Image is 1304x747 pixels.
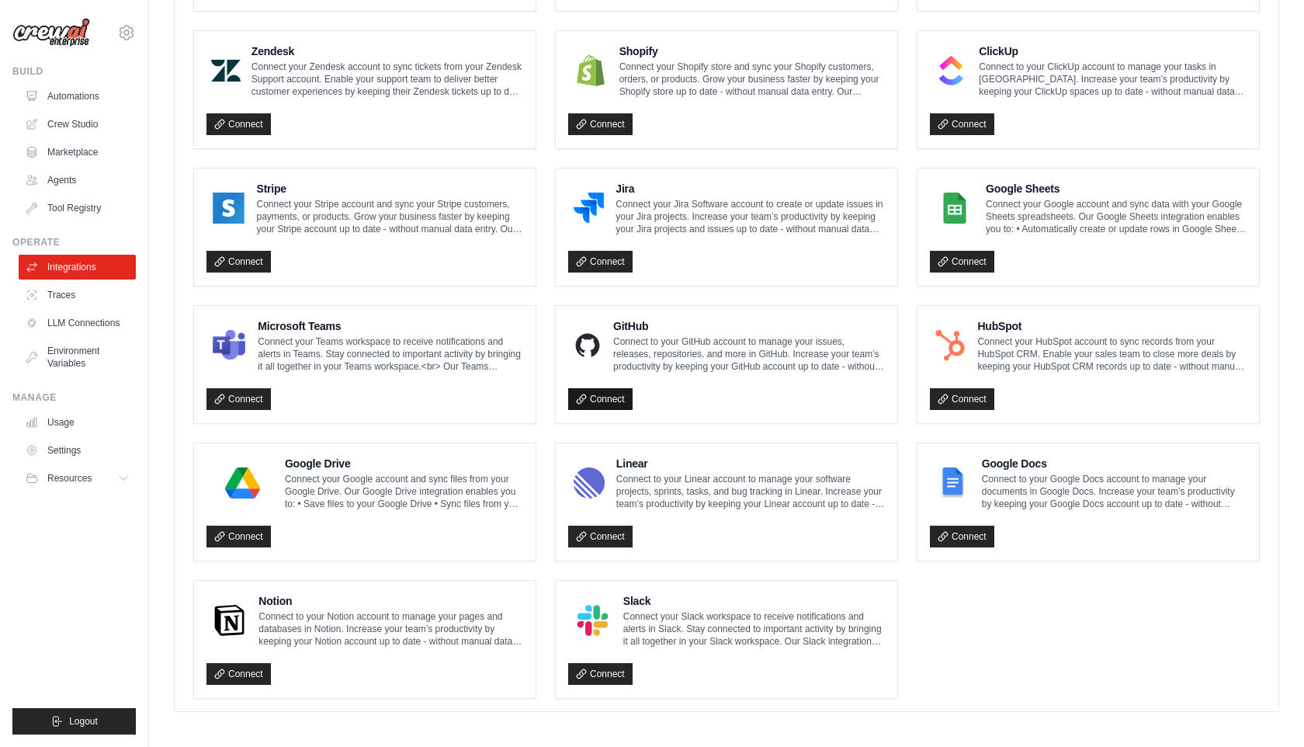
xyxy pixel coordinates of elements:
[982,473,1247,510] p: Connect to your Google Docs account to manage your documents in Google Docs. Increase your team’s...
[206,251,271,273] a: Connect
[257,181,524,196] h4: Stripe
[19,168,136,193] a: Agents
[935,330,966,361] img: HubSpot Logo
[930,113,994,135] a: Connect
[935,193,975,224] img: Google Sheets Logo
[619,61,885,98] p: Connect your Shopify store and sync your Shopify customers, orders, or products. Grow your busine...
[568,388,633,410] a: Connect
[19,410,136,435] a: Usage
[568,251,633,273] a: Connect
[258,610,523,648] p: Connect to your Notion account to manage your pages and databases in Notion. Increase your team’s...
[19,255,136,280] a: Integrations
[69,715,98,728] span: Logout
[206,663,271,685] a: Connect
[568,663,633,685] a: Connect
[619,43,885,59] h4: Shopify
[930,251,994,273] a: Connect
[613,318,885,334] h4: GitHub
[573,55,609,86] img: Shopify Logo
[19,438,136,463] a: Settings
[573,467,605,499] img: Linear Logo
[935,55,968,86] img: ClickUp Logo
[258,593,523,609] h4: Notion
[211,467,274,499] img: Google Drive Logo
[12,65,136,78] div: Build
[285,456,523,471] h4: Google Drive
[930,388,994,410] a: Connect
[616,181,885,196] h4: Jira
[573,605,612,636] img: Slack Logo
[623,610,885,648] p: Connect your Slack workspace to receive notifications and alerts in Slack. Stay connected to impo...
[211,330,247,361] img: Microsoft Teams Logo
[986,198,1247,235] p: Connect your Google account and sync data with your Google Sheets spreadsheets. Our Google Sheets...
[19,112,136,137] a: Crew Studio
[986,181,1247,196] h4: Google Sheets
[211,605,248,636] img: Notion Logo
[19,339,136,376] a: Environment Variables
[47,472,92,485] span: Resources
[616,456,885,471] h4: Linear
[258,318,523,334] h4: Microsoft Teams
[930,526,994,547] a: Connect
[12,236,136,248] div: Operate
[19,84,136,109] a: Automations
[573,330,602,361] img: GitHub Logo
[251,43,523,59] h4: Zendesk
[19,140,136,165] a: Marketplace
[616,198,885,235] p: Connect your Jira Software account to create or update issues in your Jira projects. Increase you...
[623,593,885,609] h4: Slack
[258,335,523,373] p: Connect your Teams workspace to receive notifications and alerts in Teams. Stay connected to impo...
[12,18,90,47] img: Logo
[206,113,271,135] a: Connect
[979,61,1247,98] p: Connect to your ClickUp account to manage your tasks in [GEOGRAPHIC_DATA]. Increase your team’s p...
[568,526,633,547] a: Connect
[211,193,246,224] img: Stripe Logo
[613,335,885,373] p: Connect to your GitHub account to manage your issues, releases, repositories, and more in GitHub....
[616,473,885,510] p: Connect to your Linear account to manage your software projects, sprints, tasks, and bug tracking...
[977,318,1247,334] h4: HubSpot
[206,526,271,547] a: Connect
[935,467,971,499] img: Google Docs Logo
[573,193,605,224] img: Jira Logo
[12,391,136,404] div: Manage
[12,708,136,735] button: Logout
[979,43,1247,59] h4: ClickUp
[257,198,524,235] p: Connect your Stripe account and sync your Stripe customers, payments, or products. Grow your busi...
[285,473,523,510] p: Connect your Google account and sync files from your Google Drive. Our Google Drive integration e...
[19,311,136,335] a: LLM Connections
[211,55,241,86] img: Zendesk Logo
[206,388,271,410] a: Connect
[19,466,136,491] button: Resources
[19,283,136,307] a: Traces
[977,335,1247,373] p: Connect your HubSpot account to sync records from your HubSpot CRM. Enable your sales team to clo...
[982,456,1247,471] h4: Google Docs
[251,61,523,98] p: Connect your Zendesk account to sync tickets from your Zendesk Support account. Enable your suppo...
[568,113,633,135] a: Connect
[19,196,136,221] a: Tool Registry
